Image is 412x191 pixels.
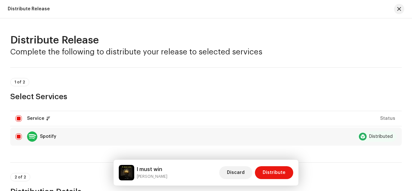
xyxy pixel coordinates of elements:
div: Distributed [369,134,393,139]
h3: Complete the following to distribute your release to selected services [10,47,402,57]
span: 1 of 2 [14,80,25,84]
span: Discard [227,166,245,179]
h5: I must win [137,166,167,173]
div: Distribute Release [8,6,50,12]
h3: Select Services [10,91,402,102]
h2: Distribute Release [10,34,402,47]
button: Discard [219,166,252,179]
img: 2d20b0bf-73bc-4e12-8966-71c2c4ce985a [119,165,134,180]
span: 2 of 2 [14,175,26,179]
button: Distribute [255,166,293,179]
small: I must win [137,173,167,180]
span: Distribute [263,166,286,179]
div: Spotify [40,134,56,139]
